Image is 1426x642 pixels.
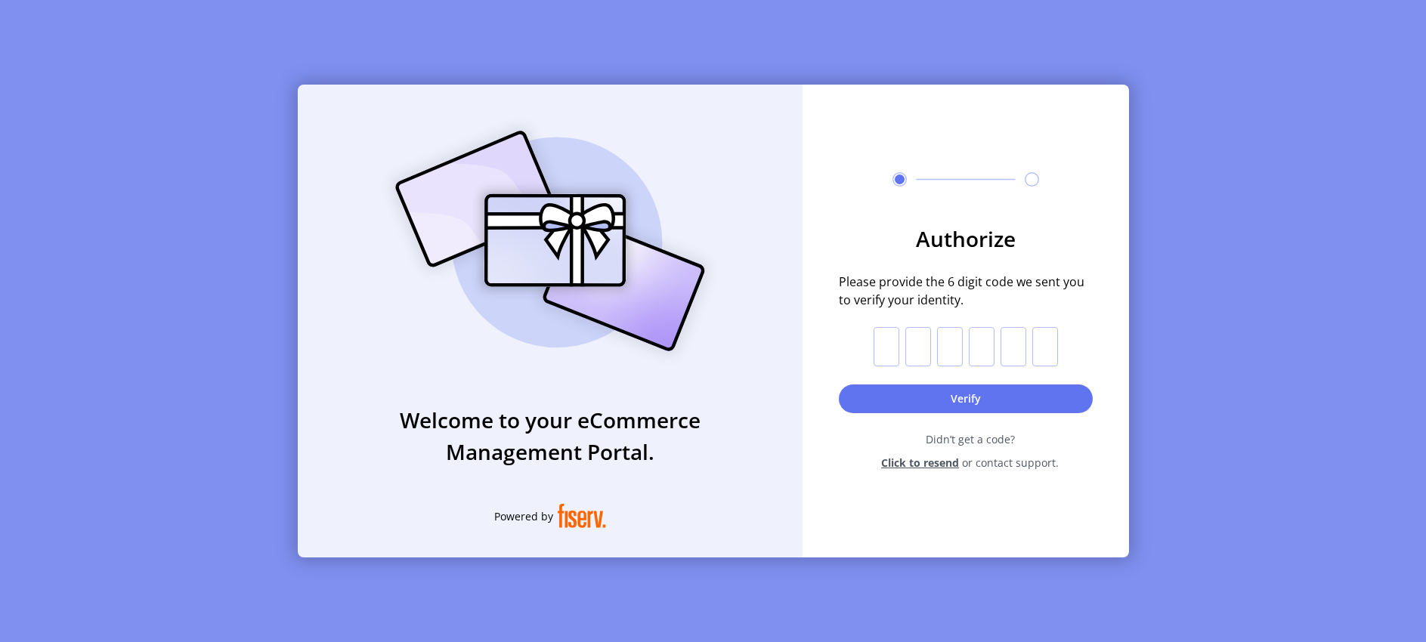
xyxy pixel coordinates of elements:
span: Click to resend [881,455,959,471]
h3: Authorize [839,223,1093,255]
span: or contact support. [962,455,1059,471]
h3: Welcome to your eCommerce Management Portal. [298,404,803,468]
span: Please provide the 6 digit code we sent you to verify your identity. [839,273,1093,309]
span: Powered by [494,508,553,524]
span: Didn’t get a code? [848,431,1093,447]
img: card_Illustration.svg [373,114,728,368]
button: Verify [839,384,1093,413]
